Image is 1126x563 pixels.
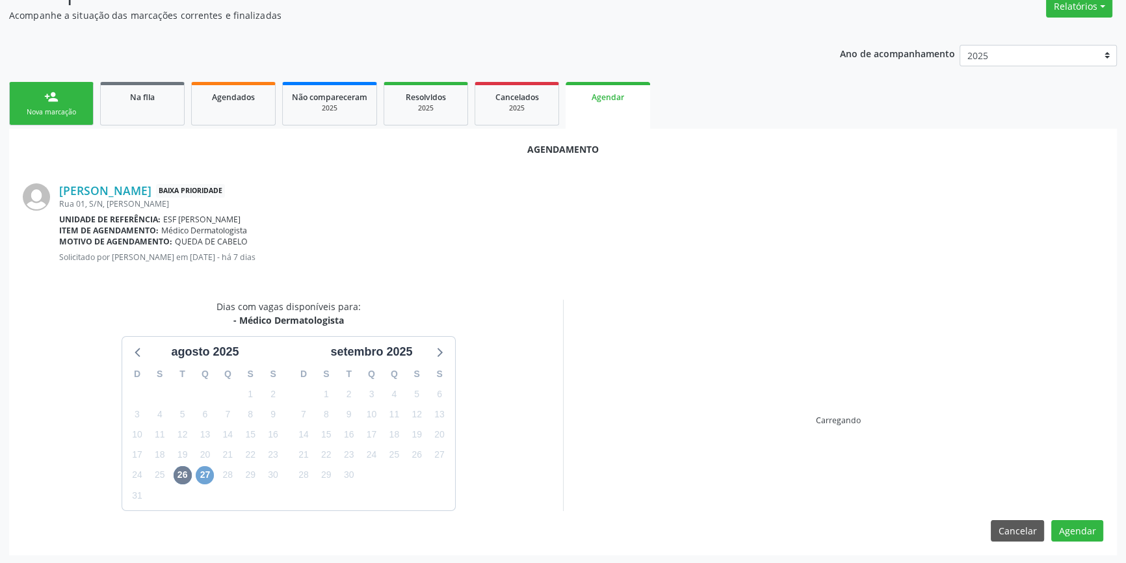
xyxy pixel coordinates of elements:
[408,426,426,444] span: sexta-feira, 19 de setembro de 2025
[196,446,214,464] span: quarta-feira, 20 de agosto de 2025
[430,405,449,423] span: sábado, 13 de setembro de 2025
[337,364,360,384] div: T
[216,300,361,327] div: Dias com vagas disponíveis para:
[264,466,282,484] span: sábado, 30 de agosto de 2025
[171,364,194,384] div: T
[360,364,383,384] div: Q
[128,426,146,444] span: domingo, 10 de agosto de 2025
[495,92,539,103] span: Cancelados
[194,364,216,384] div: Q
[151,405,169,423] span: segunda-feira, 4 de agosto de 2025
[151,446,169,464] span: segunda-feira, 18 de agosto de 2025
[408,446,426,464] span: sexta-feira, 26 de setembro de 2025
[59,225,159,236] b: Item de agendamento:
[295,426,313,444] span: domingo, 14 de setembro de 2025
[325,343,417,361] div: setembro 2025
[174,426,192,444] span: terça-feira, 12 de agosto de 2025
[148,364,171,384] div: S
[340,385,358,403] span: terça-feira, 2 de setembro de 2025
[292,103,367,113] div: 2025
[340,426,358,444] span: terça-feira, 16 de setembro de 2025
[126,364,149,384] div: D
[295,405,313,423] span: domingo, 7 de setembro de 2025
[428,364,451,384] div: S
[340,466,358,484] span: terça-feira, 30 de setembro de 2025
[383,364,406,384] div: Q
[317,426,335,444] span: segunda-feira, 15 de setembro de 2025
[128,405,146,423] span: domingo, 3 de agosto de 2025
[239,364,262,384] div: S
[241,426,259,444] span: sexta-feira, 15 de agosto de 2025
[216,313,361,327] div: - Médico Dermatologista
[264,426,282,444] span: sábado, 16 de agosto de 2025
[151,426,169,444] span: segunda-feira, 11 de agosto de 2025
[196,466,214,484] span: quarta-feira, 27 de agosto de 2025
[161,225,247,236] span: Médico Dermatologista
[175,236,248,247] span: QUEDA DE CABELO
[241,466,259,484] span: sexta-feira, 29 de agosto de 2025
[196,426,214,444] span: quarta-feira, 13 de agosto de 2025
[151,466,169,484] span: segunda-feira, 25 de agosto de 2025
[362,446,380,464] span: quarta-feira, 24 de setembro de 2025
[592,92,624,103] span: Agendar
[430,426,449,444] span: sábado, 20 de setembro de 2025
[174,466,192,484] span: terça-feira, 26 de agosto de 2025
[218,466,237,484] span: quinta-feira, 28 de agosto de 2025
[340,405,358,423] span: terça-feira, 9 de setembro de 2025
[317,405,335,423] span: segunda-feira, 8 de setembro de 2025
[196,405,214,423] span: quarta-feira, 6 de agosto de 2025
[991,520,1044,542] button: Cancelar
[19,107,84,117] div: Nova marcação
[408,385,426,403] span: sexta-feira, 5 de setembro de 2025
[362,405,380,423] span: quarta-feira, 10 de setembro de 2025
[218,426,237,444] span: quinta-feira, 14 de agosto de 2025
[218,405,237,423] span: quinta-feira, 7 de agosto de 2025
[315,364,337,384] div: S
[264,405,282,423] span: sábado, 9 de agosto de 2025
[59,214,161,225] b: Unidade de referência:
[430,446,449,464] span: sábado, 27 de setembro de 2025
[362,385,380,403] span: quarta-feira, 3 de setembro de 2025
[241,385,259,403] span: sexta-feira, 1 de agosto de 2025
[385,426,403,444] span: quinta-feira, 18 de setembro de 2025
[264,446,282,464] span: sábado, 23 de agosto de 2025
[23,183,50,211] img: img
[59,183,151,198] a: [PERSON_NAME]
[295,466,313,484] span: domingo, 28 de setembro de 2025
[484,103,549,113] div: 2025
[128,466,146,484] span: domingo, 24 de agosto de 2025
[385,446,403,464] span: quinta-feira, 25 de setembro de 2025
[292,92,367,103] span: Não compareceram
[406,92,446,103] span: Resolvidos
[59,236,172,247] b: Motivo de agendamento:
[317,466,335,484] span: segunda-feira, 29 de setembro de 2025
[430,385,449,403] span: sábado, 6 de setembro de 2025
[408,405,426,423] span: sexta-feira, 12 de setembro de 2025
[174,446,192,464] span: terça-feira, 19 de agosto de 2025
[59,252,1103,263] p: Solicitado por [PERSON_NAME] em [DATE] - há 7 dias
[241,405,259,423] span: sexta-feira, 8 de agosto de 2025
[1051,520,1103,542] button: Agendar
[362,426,380,444] span: quarta-feira, 17 de setembro de 2025
[816,415,861,426] div: Carregando
[166,343,244,361] div: agosto 2025
[317,446,335,464] span: segunda-feira, 22 de setembro de 2025
[385,385,403,403] span: quinta-feira, 4 de setembro de 2025
[128,486,146,504] span: domingo, 31 de agosto de 2025
[385,405,403,423] span: quinta-feira, 11 de setembro de 2025
[9,8,785,22] p: Acompanhe a situação das marcações correntes e finalizadas
[218,446,237,464] span: quinta-feira, 21 de agosto de 2025
[59,198,1103,209] div: Rua 01, S/N, [PERSON_NAME]
[44,90,59,104] div: person_add
[163,214,241,225] span: ESF [PERSON_NAME]
[262,364,285,384] div: S
[840,45,955,61] p: Ano de acompanhamento
[393,103,458,113] div: 2025
[340,446,358,464] span: terça-feira, 23 de setembro de 2025
[317,385,335,403] span: segunda-feira, 1 de setembro de 2025
[128,446,146,464] span: domingo, 17 de agosto de 2025
[241,446,259,464] span: sexta-feira, 22 de agosto de 2025
[174,405,192,423] span: terça-feira, 5 de agosto de 2025
[406,364,428,384] div: S
[264,385,282,403] span: sábado, 2 de agosto de 2025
